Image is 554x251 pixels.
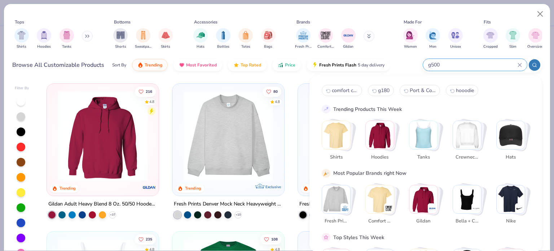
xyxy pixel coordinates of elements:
img: pink_star.gif [323,234,329,241]
div: filter for Comfort Colors [317,28,334,49]
img: Comfort Colors [366,185,394,213]
div: filter for Unisex [448,28,463,49]
span: Crewnecks [456,153,479,161]
div: filter for Fresh Prints [295,28,312,49]
button: filter button [317,28,334,49]
button: filter button [483,28,498,49]
button: filter button [426,28,440,49]
span: Hats [499,153,523,161]
span: Comfort Colors [368,218,392,225]
div: Fits [484,19,491,25]
button: filter button [14,28,29,49]
div: filter for Women [403,28,418,49]
span: Women [404,44,417,49]
button: hooodie3 [446,85,478,96]
button: filter button [341,28,356,49]
span: 235 [146,237,153,241]
input: Try "T-Shirt" [427,61,518,69]
div: filter for Hoodies [37,28,51,49]
img: Slim Image [509,31,517,39]
button: filter button [238,28,253,49]
img: Bella + Canvas [453,185,481,213]
span: Hoodies [368,153,392,161]
span: Slim [509,44,516,49]
span: Oversized [527,44,544,49]
img: Fresh Prints [322,185,350,213]
img: Hats [497,121,525,149]
span: 80 [273,90,278,93]
button: filter button [113,28,128,49]
button: Like [135,234,156,244]
img: party_popper.gif [323,170,329,176]
button: filter button [448,28,463,49]
img: Crewnecks [453,121,481,149]
div: filter for Oversized [527,28,544,49]
button: filter button [37,28,51,49]
button: Price [272,59,301,71]
button: filter button [295,28,312,49]
span: Shorts [115,44,126,49]
img: Bags Image [264,31,272,39]
span: Bella + Canvas [456,218,479,225]
img: Bottles Image [219,31,227,39]
span: 5 day delivery [358,61,384,69]
img: Tanks [409,121,438,149]
span: Top Rated [241,62,261,68]
span: Price [285,62,295,68]
button: filter button [403,28,418,49]
div: filter for Bags [261,28,276,49]
button: filter button [527,28,544,49]
span: Bags [264,44,272,49]
img: flash.gif [312,62,318,68]
div: filter for Men [426,28,440,49]
img: Bella + Canvas [473,205,480,212]
button: Stack Card Button Fresh Prints [322,185,355,228]
span: Tanks [62,44,71,49]
div: filter for Sweatpants [135,28,151,49]
img: trending.gif [137,62,143,68]
div: Accessories [194,19,217,25]
img: Totes Image [242,31,250,39]
span: Unisex [450,44,461,49]
span: Totes [241,44,250,49]
img: Comfort Colors [386,205,393,212]
img: Skirts Image [162,31,170,39]
span: Fresh Prints [325,218,348,225]
div: Fresh Prints Boston Heavyweight Hoodie [299,200,393,209]
img: Hoodies Image [40,31,48,39]
div: filter for Gildan [341,28,356,49]
span: Port & Company [410,87,436,94]
button: filter button [193,28,208,49]
div: Sort By [112,62,126,68]
img: Gildan [409,185,438,213]
div: Gildan Adult Heavy Blend 8 Oz. 50/50 Hooded Sweatshirt [48,200,157,209]
img: Tanks Image [63,31,71,39]
button: filter button [135,28,151,49]
span: 108 [271,237,278,241]
button: comfort colors0 [322,85,362,96]
button: Like [135,86,156,96]
div: 4.8 [150,99,155,104]
span: hooodie [456,87,474,94]
span: Trending [145,62,162,68]
img: Fresh Prints Image [298,30,309,41]
button: Stack Card Button Nike [496,185,529,228]
span: Most Favorited [186,62,217,68]
div: Browse All Customizable Products [12,61,104,69]
div: filter for Skirts [158,28,173,49]
img: Nike [497,185,525,213]
div: Top Styles This Week [333,234,384,241]
img: Gildan logo [142,180,157,195]
button: Stack Card Button Comfort Colors [365,185,399,228]
img: Shirts [322,121,350,149]
span: comfort colors [332,87,358,94]
img: Nike [516,205,524,212]
button: Close [533,7,547,21]
img: Shirts Image [17,31,26,39]
div: filter for Bottles [216,28,230,49]
span: Hats [197,44,205,49]
img: Cropped Image [486,31,494,39]
button: Stack Card Button Gildan [409,185,442,228]
img: Women Image [406,31,414,39]
button: Like [260,234,281,244]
